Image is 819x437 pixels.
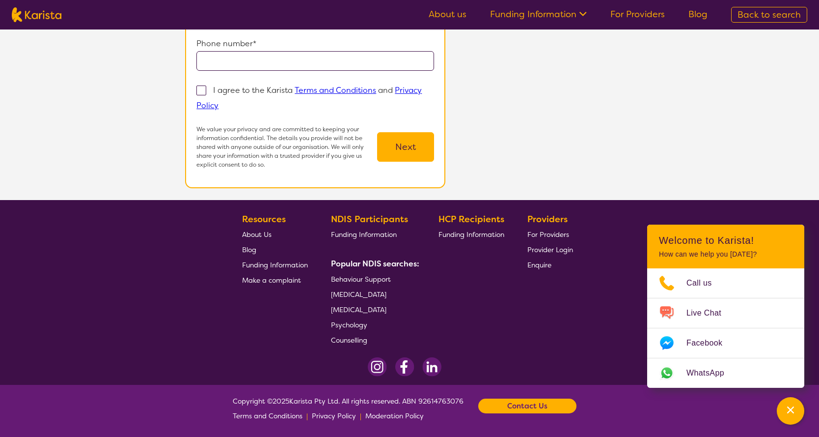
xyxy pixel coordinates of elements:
[196,36,434,51] p: Phone number*
[737,9,801,21] span: Back to search
[242,227,308,242] a: About Us
[331,290,386,299] span: [MEDICAL_DATA]
[331,275,391,284] span: Behaviour Support
[659,250,792,259] p: How can we help you [DATE]?
[365,411,424,420] span: Moderation Policy
[331,271,415,287] a: Behaviour Support
[429,8,466,20] a: About us
[242,276,301,285] span: Make a complaint
[242,257,308,272] a: Funding Information
[242,242,308,257] a: Blog
[331,259,419,269] b: Popular NDIS searches:
[12,7,61,22] img: Karista logo
[490,8,587,20] a: Funding Information
[242,230,272,239] span: About Us
[331,305,386,314] span: [MEDICAL_DATA]
[242,272,308,288] a: Make a complaint
[331,317,415,332] a: Psychology
[312,408,356,423] a: Privacy Policy
[647,225,804,388] div: Channel Menu
[527,257,573,272] a: Enquire
[312,411,356,420] span: Privacy Policy
[242,245,256,254] span: Blog
[295,85,376,95] a: Terms and Conditions
[527,245,573,254] span: Provider Login
[688,8,708,20] a: Blog
[527,213,568,225] b: Providers
[331,302,415,317] a: [MEDICAL_DATA]
[233,408,302,423] a: Terms and Conditions
[331,287,415,302] a: [MEDICAL_DATA]
[686,276,724,291] span: Call us
[233,411,302,420] span: Terms and Conditions
[438,230,504,239] span: Funding Information
[659,234,792,246] h2: Welcome to Karista!
[527,242,573,257] a: Provider Login
[507,399,547,413] b: Contact Us
[365,408,424,423] a: Moderation Policy
[422,357,441,377] img: LinkedIn
[395,357,414,377] img: Facebook
[368,357,387,377] img: Instagram
[331,336,367,345] span: Counselling
[306,408,308,423] p: |
[686,366,736,380] span: WhatsApp
[731,7,807,23] a: Back to search
[331,213,408,225] b: NDIS Participants
[438,227,504,242] a: Funding Information
[610,8,665,20] a: For Providers
[527,227,573,242] a: For Providers
[647,358,804,388] a: Web link opens in a new tab.
[438,213,504,225] b: HCP Recipients
[647,268,804,388] ul: Choose channel
[233,394,464,423] span: Copyright © 2025 Karista Pty Ltd. All rights reserved. ABN 92614763076
[331,227,415,242] a: Funding Information
[377,132,434,162] button: Next
[242,261,308,269] span: Funding Information
[331,332,415,348] a: Counselling
[527,230,569,239] span: For Providers
[196,125,377,169] p: We value your privacy and are committed to keeping your information confidential. The details you...
[331,230,397,239] span: Funding Information
[196,85,422,111] p: I agree to the Karista and
[527,261,551,269] span: Enquire
[777,397,804,425] button: Channel Menu
[686,336,734,350] span: Facebook
[242,213,286,225] b: Resources
[360,408,361,423] p: |
[686,306,733,320] span: Live Chat
[331,320,367,329] span: Psychology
